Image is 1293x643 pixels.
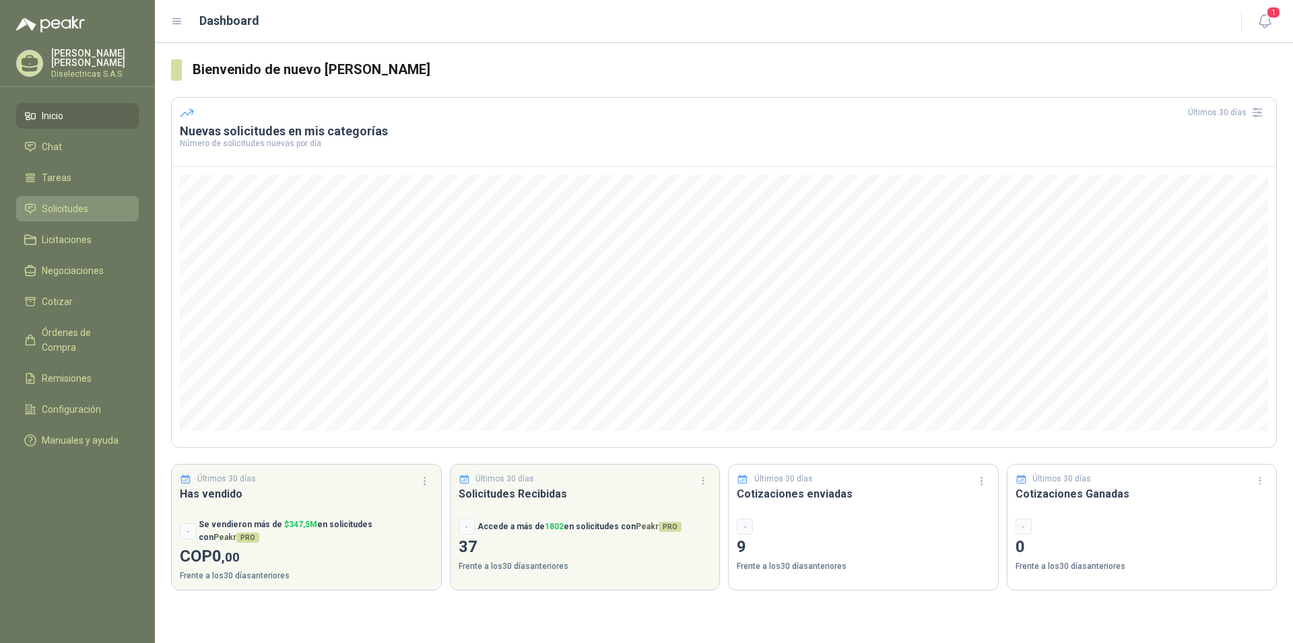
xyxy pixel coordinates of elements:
h3: Cotizaciones enviadas [737,485,990,502]
p: Número de solicitudes nuevas por día [180,139,1268,147]
div: - [1016,518,1032,535]
a: Solicitudes [16,196,139,222]
span: Licitaciones [42,232,92,247]
p: Frente a los 30 días anteriores [180,570,433,582]
span: Peakr [213,533,259,542]
span: Órdenes de Compra [42,325,126,355]
span: Chat [42,139,62,154]
div: - [459,518,475,535]
span: 1802 [545,522,564,531]
span: Cotizar [42,294,73,309]
span: Negociaciones [42,263,104,278]
span: Remisiones [42,371,92,386]
p: Últimos 30 días [754,473,813,485]
p: Frente a los 30 días anteriores [737,560,990,573]
a: Cotizar [16,289,139,314]
a: Tareas [16,165,139,191]
span: Solicitudes [42,201,88,216]
span: Peakr [636,522,682,531]
a: Configuración [16,397,139,422]
a: Inicio [16,103,139,129]
span: Inicio [42,108,63,123]
p: Diselectricas S.A.S [51,70,139,78]
h1: Dashboard [199,11,259,30]
a: Manuales y ayuda [16,428,139,453]
p: 37 [459,535,712,560]
span: Tareas [42,170,71,185]
a: Órdenes de Compra [16,320,139,360]
div: Últimos 30 días [1188,102,1268,123]
p: 9 [737,535,990,560]
span: ,00 [222,549,240,565]
p: Accede a más de en solicitudes con [477,520,682,533]
button: 1 [1253,9,1277,34]
p: Últimos 30 días [197,473,256,485]
p: Últimos 30 días [1032,473,1091,485]
h3: Nuevas solicitudes en mis categorías [180,123,1268,139]
span: PRO [236,533,259,543]
h3: Solicitudes Recibidas [459,485,712,502]
p: Últimos 30 días [475,473,534,485]
span: $ 347,5M [284,520,317,529]
span: Configuración [42,402,101,417]
span: 0 [212,547,240,566]
img: Logo peakr [16,16,85,32]
h3: Bienvenido de nuevo [PERSON_NAME] [193,59,1277,80]
p: [PERSON_NAME] [PERSON_NAME] [51,48,139,67]
p: 0 [1016,535,1269,560]
p: Frente a los 30 días anteriores [459,560,712,573]
span: PRO [659,522,682,532]
a: Licitaciones [16,227,139,252]
a: Chat [16,134,139,160]
div: - [180,523,196,539]
span: 1 [1266,6,1281,19]
p: Se vendieron más de en solicitudes con [199,518,433,544]
p: Frente a los 30 días anteriores [1016,560,1269,573]
a: Negociaciones [16,258,139,283]
p: COP [180,544,433,570]
span: Manuales y ayuda [42,433,119,448]
h3: Has vendido [180,485,433,502]
h3: Cotizaciones Ganadas [1016,485,1269,502]
div: - [737,518,753,535]
a: Remisiones [16,366,139,391]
